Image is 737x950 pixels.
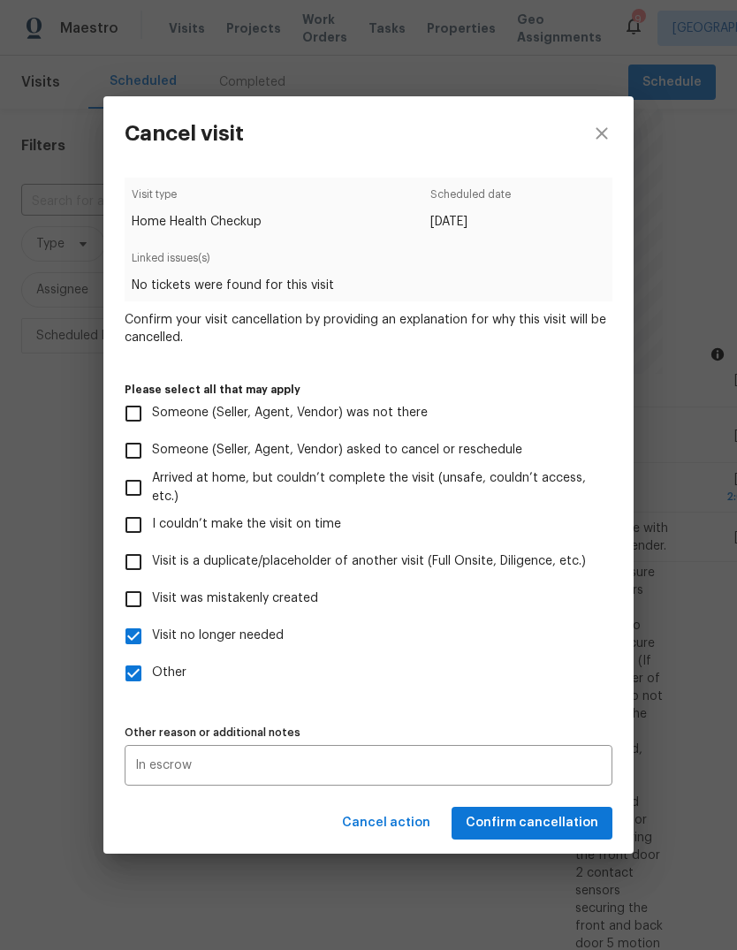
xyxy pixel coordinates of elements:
span: Other [152,664,186,682]
span: [DATE] [430,213,511,231]
span: Someone (Seller, Agent, Vendor) asked to cancel or reschedule [152,441,522,460]
span: Scheduled date [430,186,511,213]
span: Visit type [132,186,262,213]
label: Other reason or additional notes [125,727,612,738]
span: Arrived at home, but couldn’t complete the visit (unsafe, couldn’t access, etc.) [152,469,598,506]
span: I couldn’t make the visit on time [152,515,341,534]
span: Visit is a duplicate/placeholder of another visit (Full Onsite, Diligence, etc.) [152,552,586,571]
button: Confirm cancellation [452,807,612,840]
label: Please select all that may apply [125,384,612,395]
span: Linked issues(s) [132,249,604,277]
span: Confirm your visit cancellation by providing an explanation for why this visit will be cancelled. [125,311,612,346]
span: Home Health Checkup [132,213,262,231]
span: No tickets were found for this visit [132,277,604,294]
span: Visit was mistakenly created [152,589,318,608]
button: Cancel action [335,807,437,840]
span: Confirm cancellation [466,812,598,834]
h3: Cancel visit [125,121,244,146]
button: close [570,96,634,171]
span: Cancel action [342,812,430,834]
span: Someone (Seller, Agent, Vendor) was not there [152,404,428,422]
span: Visit no longer needed [152,627,284,645]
